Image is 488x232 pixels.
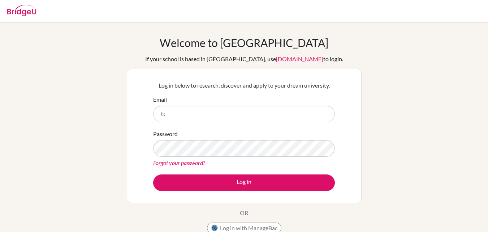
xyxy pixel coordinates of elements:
[145,55,343,63] div: If your school is based in [GEOGRAPHIC_DATA], use to login.
[7,5,36,16] img: Bridge-U
[153,159,205,166] a: Forgot your password?
[153,130,178,138] label: Password
[240,208,248,217] p: OR
[276,55,323,62] a: [DOMAIN_NAME]
[153,81,335,90] p: Log in below to research, discover and apply to your dream university.
[160,36,328,49] h1: Welcome to [GEOGRAPHIC_DATA]
[153,174,335,191] button: Log in
[153,95,167,104] label: Email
